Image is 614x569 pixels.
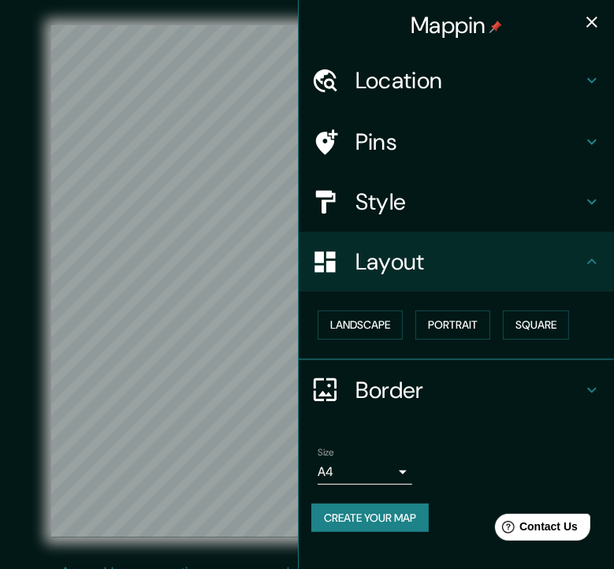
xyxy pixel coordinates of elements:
img: pin-icon.png [489,20,502,33]
h4: Mappin [411,11,502,39]
iframe: Help widget launcher [474,508,597,552]
button: Landscape [318,311,403,340]
h4: Pins [355,128,582,156]
div: Pins [299,112,614,172]
div: Style [299,172,614,232]
button: Create your map [311,504,429,533]
div: Location [299,50,614,110]
h4: Layout [355,247,582,276]
div: A4 [318,459,412,485]
div: Border [299,360,614,420]
h4: Border [355,376,582,404]
canvas: Map [51,25,564,537]
button: Portrait [415,311,490,340]
div: Layout [299,232,614,292]
button: Square [503,311,569,340]
h4: Style [355,188,582,216]
label: Size [318,445,334,459]
h4: Location [355,66,582,95]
